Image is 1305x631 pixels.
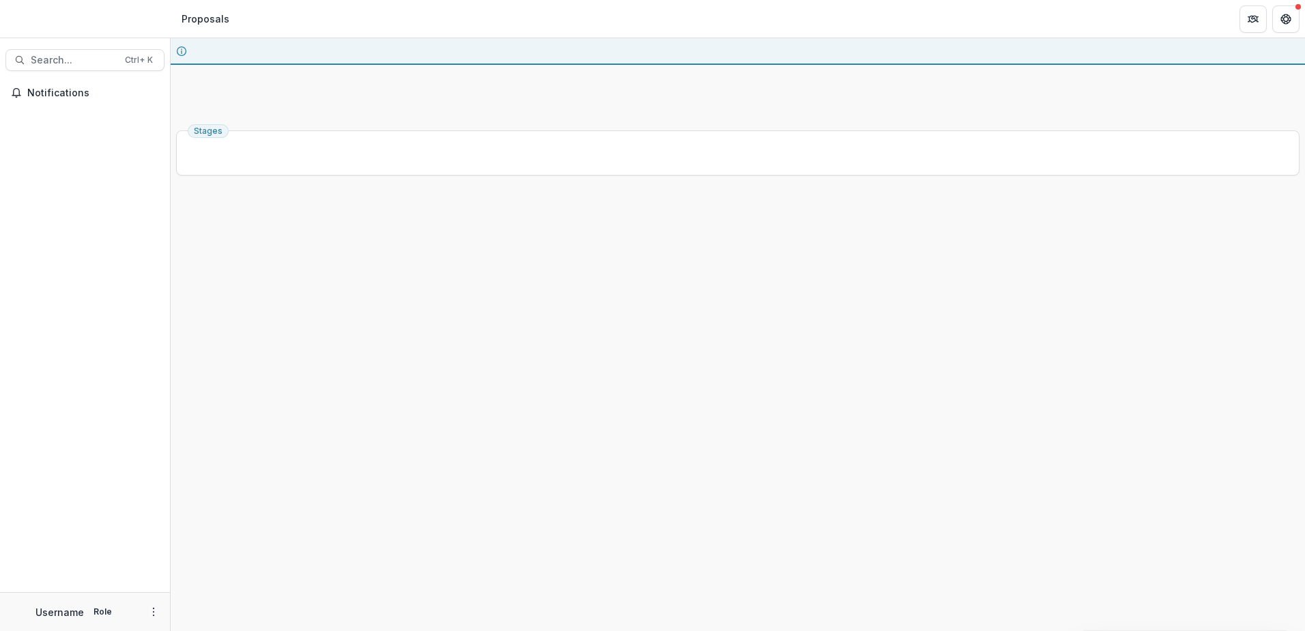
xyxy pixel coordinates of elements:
[122,53,156,68] div: Ctrl + K
[194,126,223,136] span: Stages
[35,605,84,619] p: Username
[5,82,164,104] button: Notifications
[145,604,162,620] button: More
[1239,5,1267,33] button: Partners
[182,12,229,26] div: Proposals
[27,87,159,99] span: Notifications
[5,49,164,71] button: Search...
[1272,5,1300,33] button: Get Help
[176,9,235,29] nav: breadcrumb
[31,55,117,66] span: Search...
[89,606,116,618] p: Role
